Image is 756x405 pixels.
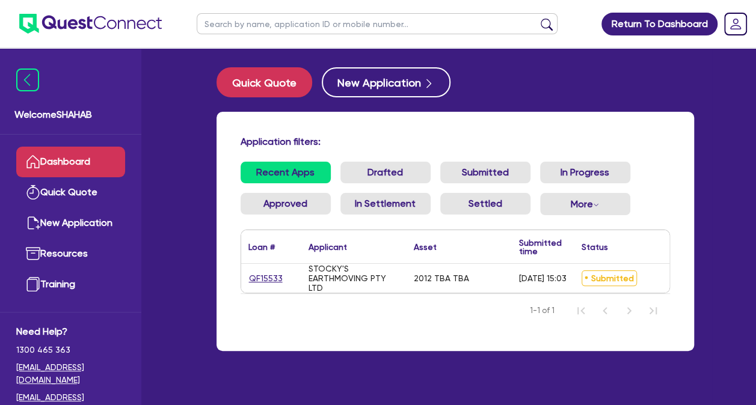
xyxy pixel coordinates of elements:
a: Approved [241,193,331,215]
a: Quick Quote [16,177,125,208]
a: Return To Dashboard [601,13,718,35]
a: Settled [440,193,530,215]
span: 1-1 of 1 [530,305,555,317]
div: Status [582,243,608,251]
input: Search by name, application ID or mobile number... [197,13,558,34]
button: First Page [569,299,593,323]
h4: Application filters: [241,136,670,147]
img: training [26,277,40,291]
a: Training [16,269,125,300]
span: Submitted [582,270,637,286]
img: new-application [26,216,40,230]
a: In Progress [540,162,630,183]
div: STOCKY'S EARTHMOVING PTY LTD [309,264,399,293]
a: QF15533 [248,272,283,285]
span: 1300 465 363 [16,344,125,356]
div: [DATE] 15:03 [519,273,567,283]
div: 2012 TBA TBA [414,273,469,283]
a: Recent Apps [241,162,331,183]
a: Dashboard [16,147,125,177]
button: Next Page [617,299,641,323]
div: Asset [414,243,437,251]
img: resources [26,246,40,261]
button: Quick Quote [217,67,312,97]
button: Previous Page [593,299,617,323]
img: icon-menu-close [16,69,39,91]
span: Need Help? [16,324,125,339]
a: [EMAIL_ADDRESS][DOMAIN_NAME] [16,361,125,386]
div: Applicant [309,243,347,251]
div: Submitted time [519,239,562,255]
a: Resources [16,239,125,269]
a: Dropdown toggle [720,8,751,40]
img: quest-connect-logo-blue [19,14,162,34]
div: Loan # [248,243,275,251]
a: Submitted [440,162,530,183]
a: Drafted [340,162,431,183]
span: Welcome SHAHAB [14,108,127,122]
button: Last Page [641,299,665,323]
button: New Application [322,67,450,97]
a: New Application [16,208,125,239]
img: quick-quote [26,185,40,199]
a: In Settlement [340,193,431,215]
a: Quick Quote [217,67,322,97]
button: Dropdown toggle [540,193,630,215]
